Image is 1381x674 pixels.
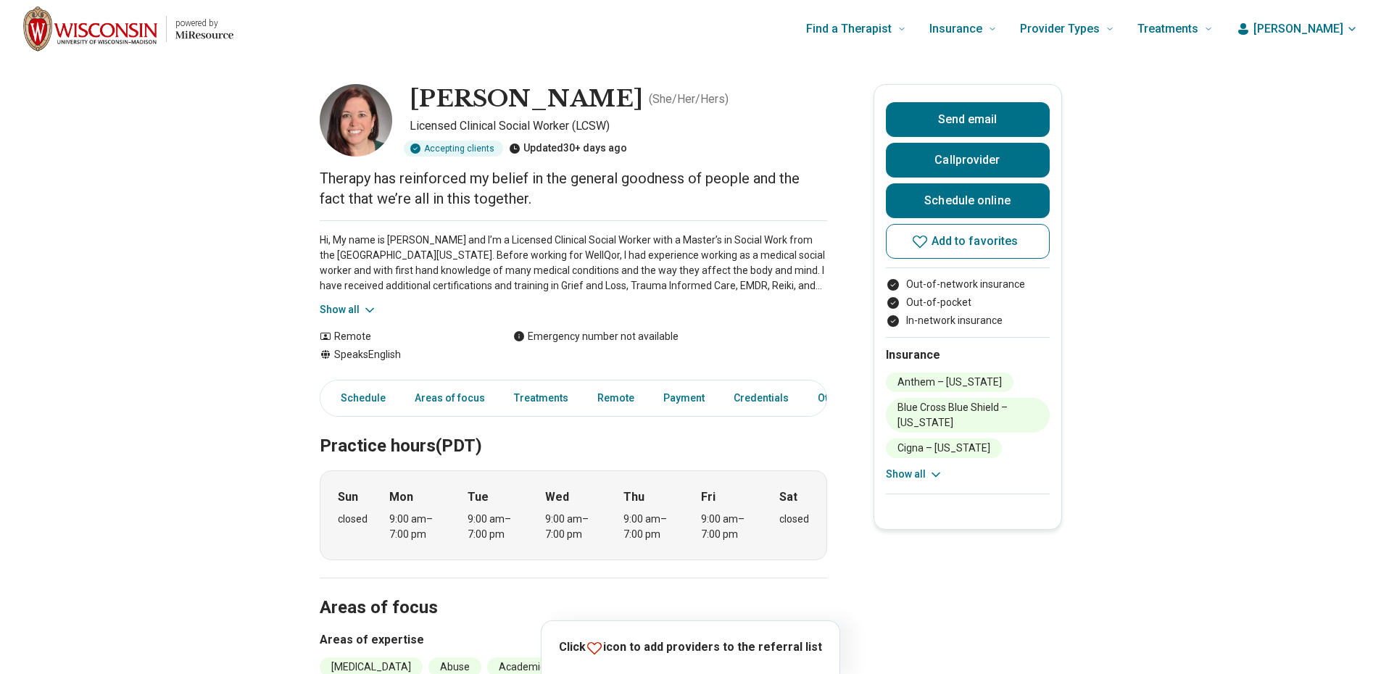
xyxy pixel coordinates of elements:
[559,638,822,657] p: Click icon to add providers to the referral list
[809,383,861,413] a: Other
[649,91,729,108] p: ( She/Her/Hers )
[320,470,827,560] div: When does the program meet?
[513,329,679,344] div: Emergency number not available
[886,277,1050,292] li: Out-of-network insurance
[886,313,1050,328] li: In-network insurance
[23,6,233,52] a: Home page
[886,373,1013,392] li: Anthem – [US_STATE]
[779,512,809,527] div: closed
[338,488,358,506] strong: Sun
[406,383,494,413] a: Areas of focus
[323,383,394,413] a: Schedule
[1253,20,1343,38] span: [PERSON_NAME]
[545,512,601,542] div: 9:00 am – 7:00 pm
[320,84,392,157] img: Amy Morgan-Tautges, Licensed Clinical Social Worker (LCSW)
[468,488,489,506] strong: Tue
[1137,19,1198,39] span: Treatments
[320,631,827,649] h3: Areas of expertise
[886,224,1050,259] button: Add to favorites
[929,19,982,39] span: Insurance
[806,19,892,39] span: Find a Therapist
[886,102,1050,137] button: Send email
[589,383,643,413] a: Remote
[320,561,827,620] h2: Areas of focus
[320,347,484,362] div: Speaks English
[725,383,797,413] a: Credentials
[932,236,1019,247] span: Add to favorites
[320,233,827,294] p: Hi, My name is [PERSON_NAME] and I’m a Licensed Clinical Social Worker with a Master’s in Social ...
[701,512,757,542] div: 9:00 am – 7:00 pm
[509,141,627,157] div: Updated 30+ days ago
[505,383,577,413] a: Treatments
[468,512,523,542] div: 9:00 am – 7:00 pm
[389,488,413,506] strong: Mon
[701,488,716,506] strong: Fri
[175,17,233,29] p: powered by
[886,467,943,482] button: Show all
[886,143,1050,178] button: Callprovider
[320,168,827,209] p: Therapy has reinforced my belief in the general goodness of people and the fact that we’re all in...
[886,438,1002,458] li: Cigna – [US_STATE]
[338,512,368,527] div: closed
[886,398,1050,433] li: Blue Cross Blue Shield – [US_STATE]
[320,399,827,459] h2: Practice hours (PDT)
[1236,20,1358,38] button: [PERSON_NAME]
[1020,19,1100,39] span: Provider Types
[886,183,1050,218] a: Schedule online
[886,295,1050,310] li: Out-of-pocket
[623,512,679,542] div: 9:00 am – 7:00 pm
[410,84,643,115] h1: [PERSON_NAME]
[779,488,797,506] strong: Sat
[320,329,484,344] div: Remote
[320,302,377,317] button: Show all
[886,346,1050,364] h2: Insurance
[655,383,713,413] a: Payment
[389,512,445,542] div: 9:00 am – 7:00 pm
[886,277,1050,328] ul: Payment options
[404,141,503,157] div: Accepting clients
[623,488,644,506] strong: Thu
[545,488,569,506] strong: Wed
[410,117,827,135] p: Licensed Clinical Social Worker (LCSW)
